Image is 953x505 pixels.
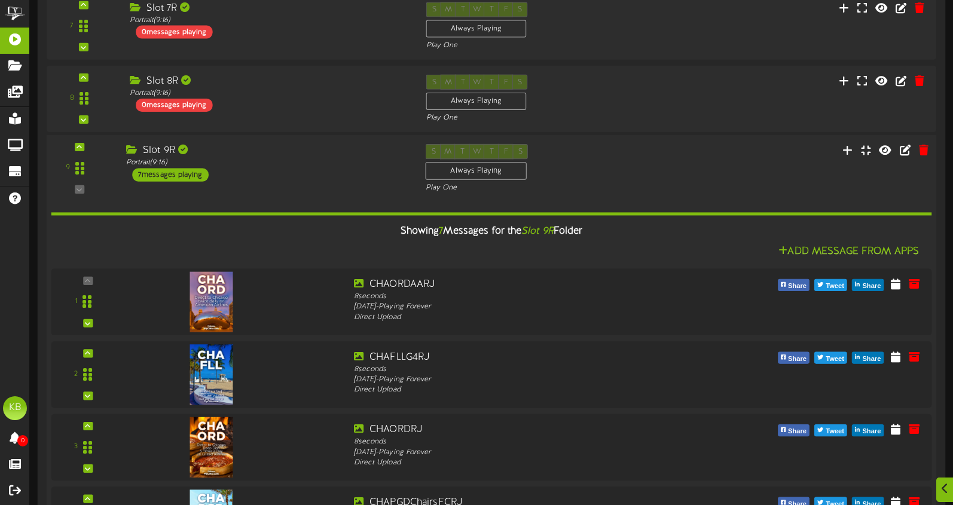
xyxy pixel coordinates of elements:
i: Slot 9R [521,226,554,237]
span: 0 [17,435,28,446]
button: Tweet [814,279,847,291]
span: 7 [439,226,443,237]
div: 8 seconds [354,292,702,302]
div: Portrait ( 9:16 ) [130,88,408,98]
div: Direct Upload [354,313,702,323]
span: Tweet [823,425,847,438]
span: Share [860,425,883,438]
button: Share [852,279,884,291]
span: Tweet [823,353,847,366]
div: [DATE] - Playing Forever [354,375,702,385]
button: Share [778,279,810,291]
div: KB [3,396,27,420]
div: Portrait ( 9:16 ) [126,158,408,168]
div: Play One [426,40,631,50]
button: Add Message From Apps [775,244,923,259]
button: Share [852,424,884,436]
div: 9 [66,163,70,173]
div: Portrait ( 9:16 ) [130,16,408,26]
div: [DATE] - Playing Forever [354,447,702,457]
img: 85621e42-e67f-4e55-bb7f-a541dcd8930a.jpg [190,272,233,332]
div: Always Playing [426,93,527,110]
div: 8 [70,93,74,103]
span: Share [786,425,809,438]
div: Play One [426,183,632,193]
span: Share [786,280,809,293]
div: Direct Upload [354,458,702,468]
span: Share [786,353,809,366]
img: 82e4044e-ce0e-4c0f-93c5-7a707819b584.jpg [190,417,233,478]
div: Play One [426,113,631,123]
span: Tweet [823,280,847,293]
button: Share [778,424,810,436]
div: CHAORDAARJ [354,278,702,292]
div: CHAORDRJ [354,423,702,437]
div: 7 messages playing [132,168,209,181]
div: Slot 7R [130,2,408,16]
div: 8 seconds [354,364,702,374]
button: Share [778,352,810,364]
div: 0 messages playing [136,99,212,112]
div: CHAFLLG4RJ [354,350,702,364]
div: Direct Upload [354,385,702,395]
button: Tweet [814,352,847,364]
div: 8 seconds [354,437,702,447]
div: 0 messages playing [136,26,212,39]
div: Always Playing [426,162,527,180]
div: [DATE] - Playing Forever [354,302,702,312]
div: Showing Messages for the Folder [42,219,940,244]
div: Slot 8R [130,74,408,88]
img: 8e975a44-3fc2-4135-9848-7422269c8e32.jpg [190,344,233,405]
span: Share [860,280,883,293]
button: Share [852,352,884,364]
button: Tweet [814,424,847,436]
div: Always Playing [426,20,527,37]
div: Slot 9R [126,144,408,158]
span: Share [860,353,883,366]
